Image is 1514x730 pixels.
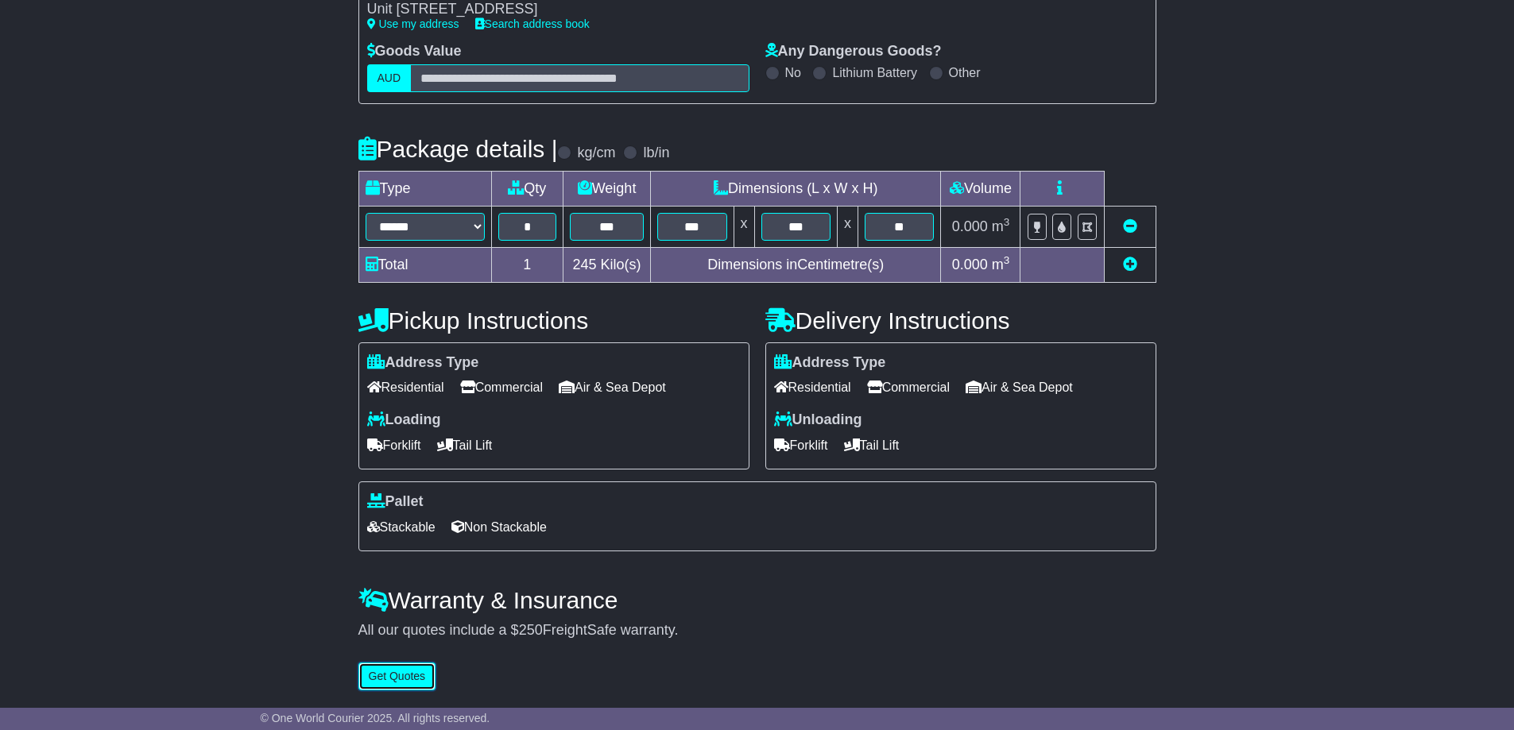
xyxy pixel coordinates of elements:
[358,247,491,282] td: Total
[643,145,669,162] label: lb/in
[367,17,459,30] a: Use my address
[475,17,590,30] a: Search address book
[367,433,421,458] span: Forklift
[992,257,1010,272] span: m
[966,375,1073,400] span: Air & Sea Depot
[992,218,1010,234] span: m
[261,712,490,724] span: © One World Courier 2025. All rights reserved.
[367,64,412,92] label: AUD
[358,136,558,162] h4: Package details |
[451,515,547,539] span: Non Stackable
[774,375,851,400] span: Residential
[774,433,828,458] span: Forklift
[437,433,493,458] span: Tail Lift
[358,587,1156,613] h4: Warranty & Insurance
[367,375,444,400] span: Residential
[734,206,754,247] td: x
[367,354,479,372] label: Address Type
[491,171,563,206] td: Qty
[832,65,917,80] label: Lithium Battery
[941,171,1020,206] td: Volume
[367,515,436,539] span: Stackable
[460,375,543,400] span: Commercial
[785,65,801,80] label: No
[949,65,981,80] label: Other
[774,354,886,372] label: Address Type
[367,411,441,429] label: Loading
[358,307,749,334] h4: Pickup Instructions
[844,433,900,458] span: Tail Lift
[358,171,491,206] td: Type
[563,171,651,206] td: Weight
[519,622,543,638] span: 250
[765,43,942,60] label: Any Dangerous Goods?
[559,375,666,400] span: Air & Sea Depot
[952,218,988,234] span: 0.000
[358,622,1156,639] div: All our quotes include a $ FreightSafe warranty.
[651,171,941,206] td: Dimensions (L x W x H)
[573,257,597,272] span: 245
[1123,257,1137,272] a: Add new item
[1004,216,1010,228] sup: 3
[837,206,858,247] td: x
[367,1,720,18] div: Unit [STREET_ADDRESS]
[563,247,651,282] td: Kilo(s)
[1004,254,1010,266] sup: 3
[1123,218,1137,234] a: Remove this item
[367,43,462,60] label: Goods Value
[765,307,1156,334] h4: Delivery Instructions
[952,257,988,272] span: 0.000
[774,411,862,429] label: Unloading
[577,145,615,162] label: kg/cm
[651,247,941,282] td: Dimensions in Centimetre(s)
[358,662,436,690] button: Get Quotes
[367,493,424,511] label: Pallet
[491,247,563,282] td: 1
[867,375,950,400] span: Commercial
